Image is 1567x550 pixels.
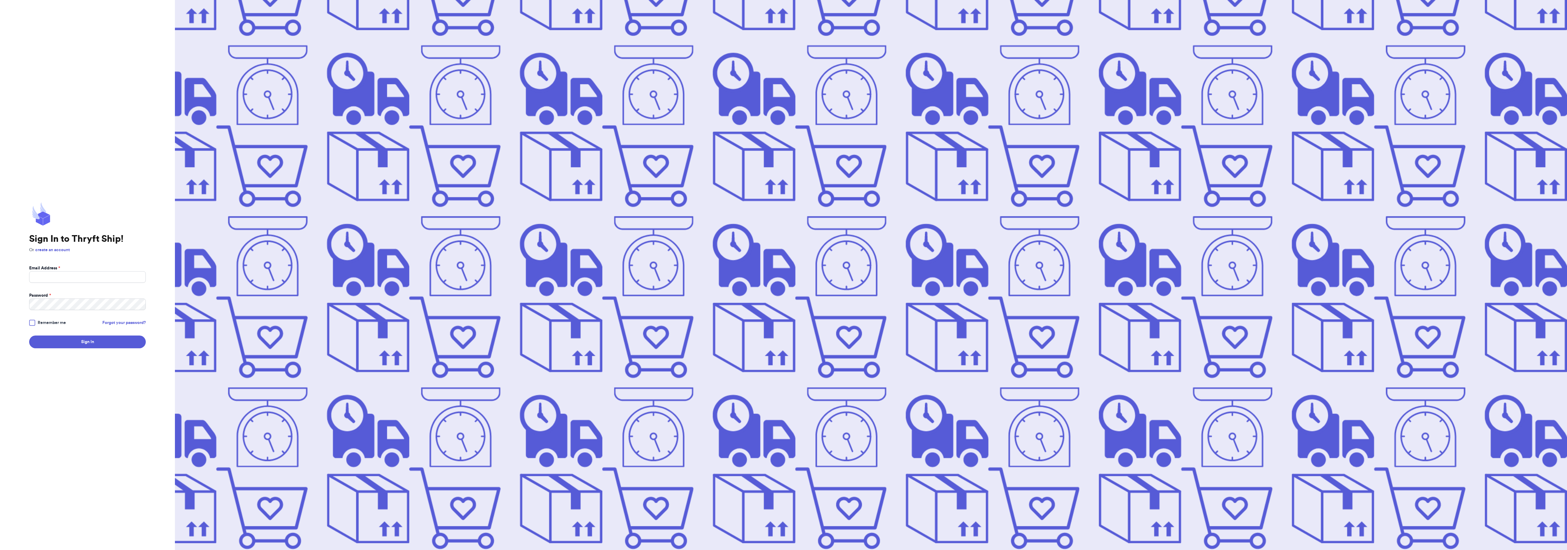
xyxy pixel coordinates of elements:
p: Or [29,247,146,253]
label: Password [29,292,51,299]
a: create an account [35,248,70,252]
span: Remember me [38,320,66,326]
button: Sign In [29,336,146,348]
h1: Sign In to Thryft Ship! [29,234,146,245]
label: Email Address [29,265,60,271]
a: Forgot your password? [102,320,146,326]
